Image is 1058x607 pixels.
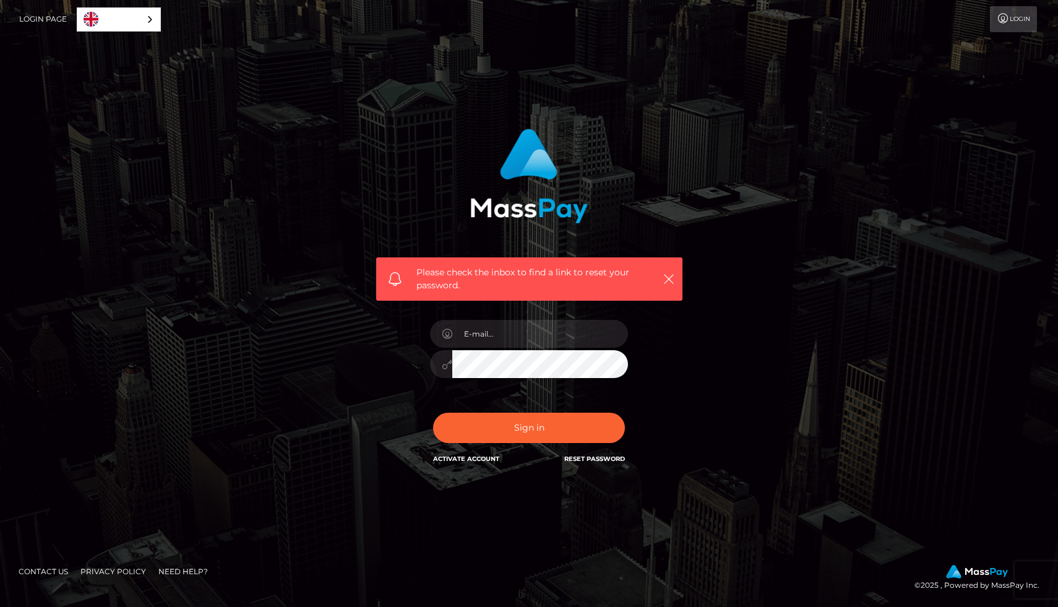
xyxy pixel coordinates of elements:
[914,565,1049,592] div: © 2025 , Powered by MassPay Inc.
[77,7,161,32] aside: Language selected: English
[19,6,67,32] a: Login Page
[153,562,213,581] a: Need Help?
[452,320,628,348] input: E-mail...
[564,455,625,463] a: Reset Password
[77,7,161,32] div: Language
[77,8,160,31] a: English
[75,562,151,581] a: Privacy Policy
[990,6,1037,32] a: Login
[470,129,588,223] img: MassPay Login
[433,455,499,463] a: Activate Account
[433,413,625,443] button: Sign in
[14,562,73,581] a: Contact Us
[946,565,1008,579] img: MassPay
[416,266,642,292] span: Please check the inbox to find a link to reset your password.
